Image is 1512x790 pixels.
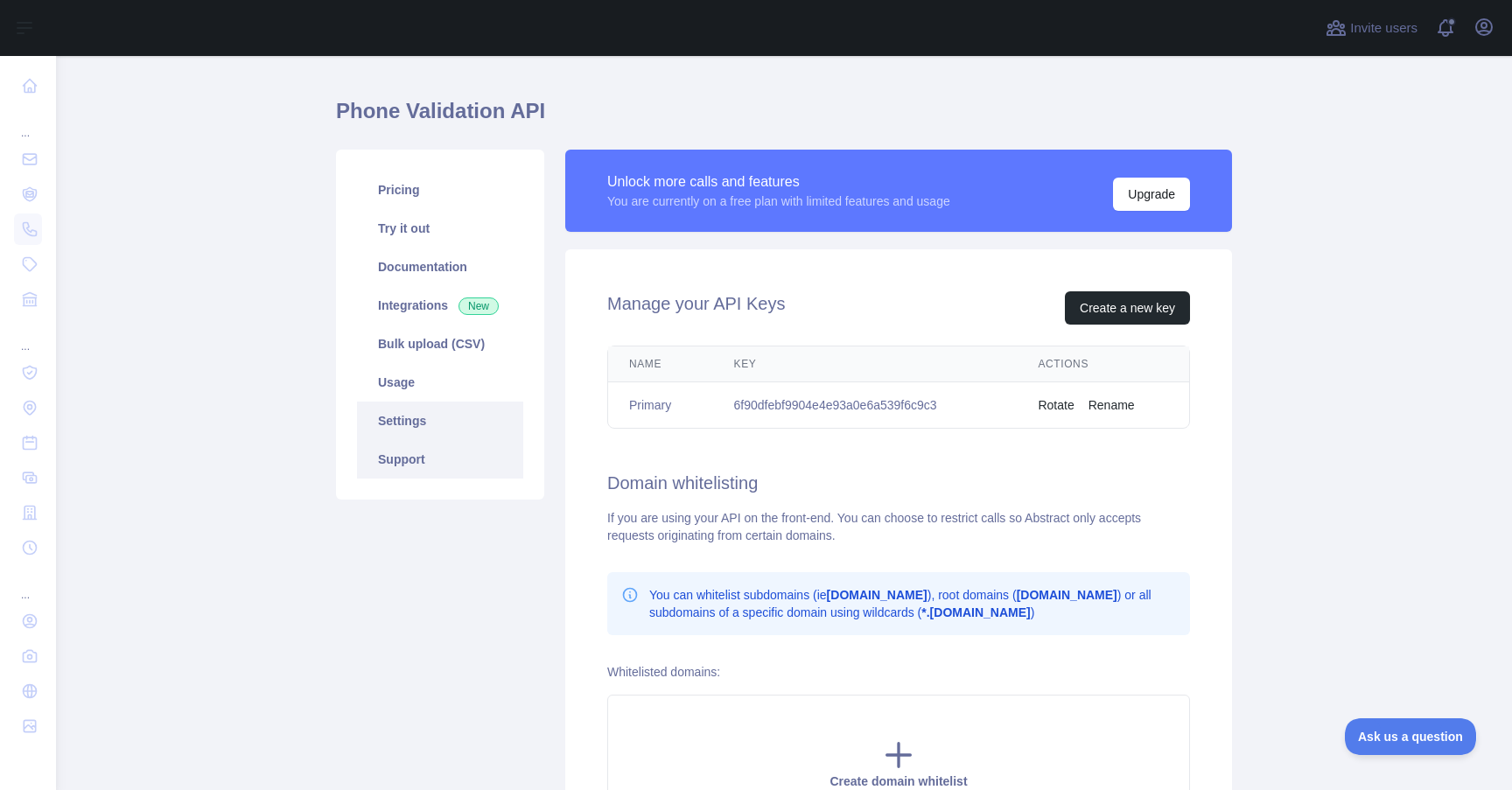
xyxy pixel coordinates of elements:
[608,346,713,382] th: Name
[827,588,927,602] b: [DOMAIN_NAME]
[357,171,523,209] a: Pricing
[649,586,1176,621] p: You can whitelist subdomains (ie ), root domains ( ) or all subdomains of a specific domain using...
[713,346,1018,382] th: Key
[607,291,785,325] h2: Manage your API Keys
[357,440,523,479] a: Support
[1038,396,1074,414] button: Rotate
[1017,346,1189,382] th: Actions
[357,325,523,363] a: Bulk upload (CSV)
[14,105,42,140] div: ...
[921,605,1030,619] b: *.[DOMAIN_NAME]
[607,471,1190,495] h2: Domain whitelisting
[713,382,1018,429] td: 6f90dfebf9904e4e93a0e6a539f6c9c3
[1065,291,1190,325] button: Create a new key
[1322,14,1421,42] button: Invite users
[357,209,523,248] a: Try it out
[829,774,967,788] span: Create domain whitelist
[607,192,950,210] div: You are currently on a free plan with limited features and usage
[607,665,720,679] label: Whitelisted domains:
[458,297,499,315] span: New
[1088,396,1135,414] button: Rename
[607,171,950,192] div: Unlock more calls and features
[1017,588,1117,602] b: [DOMAIN_NAME]
[14,567,42,602] div: ...
[336,97,1232,139] h1: Phone Validation API
[1350,18,1417,38] span: Invite users
[357,248,523,286] a: Documentation
[357,286,523,325] a: Integrations New
[1113,178,1190,211] button: Upgrade
[1345,718,1477,755] iframe: Toggle Customer Support
[357,363,523,402] a: Usage
[14,318,42,353] div: ...
[607,509,1190,544] div: If you are using your API on the front-end. You can choose to restrict calls so Abstract only acc...
[357,402,523,440] a: Settings
[608,382,713,429] td: Primary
